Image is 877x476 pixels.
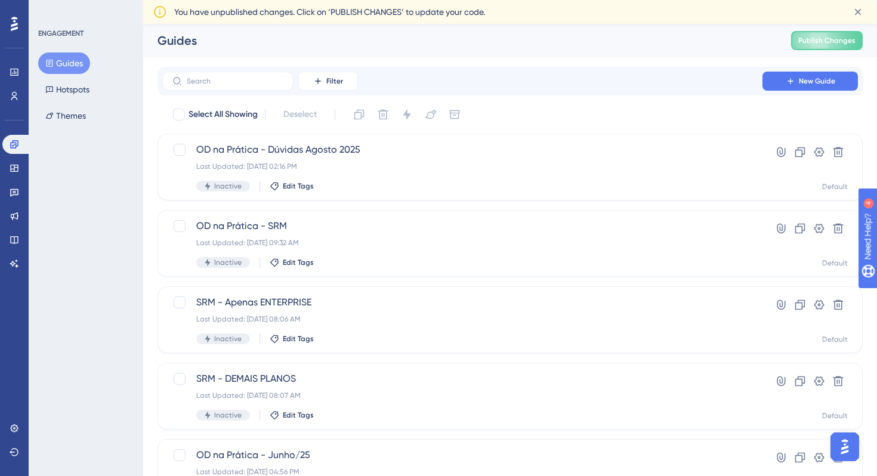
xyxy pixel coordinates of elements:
div: Last Updated: [DATE] 09:32 AM [196,238,728,248]
div: Default [822,411,848,421]
span: Inactive [214,334,242,344]
span: Inactive [214,181,242,191]
iframe: UserGuiding AI Assistant Launcher [827,429,863,465]
div: Default [822,182,848,191]
span: Edit Tags [283,410,314,420]
button: Guides [38,52,90,74]
button: Themes [38,105,93,126]
div: Last Updated: [DATE] 08:06 AM [196,314,728,324]
div: 4 [83,6,87,16]
span: OD na Prática - Junho/25 [196,448,728,462]
span: Edit Tags [283,181,314,191]
div: Default [822,335,848,344]
span: OD na Prática - Dúvidas Agosto 2025 [196,143,728,157]
span: OD na Prática - SRM [196,219,728,233]
div: Last Updated: [DATE] 08:07 AM [196,391,728,400]
button: Hotspots [38,79,97,100]
span: Deselect [283,107,317,122]
button: New Guide [762,72,858,91]
button: Edit Tags [270,181,314,191]
button: Edit Tags [270,410,314,420]
span: You have unpublished changes. Click on ‘PUBLISH CHANGES’ to update your code. [174,5,485,19]
span: Edit Tags [283,258,314,267]
button: Edit Tags [270,258,314,267]
input: Search [187,77,283,85]
button: Edit Tags [270,334,314,344]
button: Publish Changes [791,31,863,50]
span: New Guide [799,76,835,86]
span: Edit Tags [283,334,314,344]
span: SRM - DEMAIS PLANOS [196,372,728,386]
span: Need Help? [28,3,75,17]
span: Inactive [214,410,242,420]
span: Select All Showing [189,107,258,122]
button: Filter [298,72,358,91]
div: Last Updated: [DATE] 02:16 PM [196,162,728,171]
span: Inactive [214,258,242,267]
button: Deselect [273,104,328,125]
span: Publish Changes [798,36,856,45]
div: ENGAGEMENT [38,29,84,38]
span: SRM - Apenas ENTERPRISE [196,295,728,310]
div: Guides [158,32,761,49]
div: Default [822,258,848,268]
span: Filter [326,76,343,86]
